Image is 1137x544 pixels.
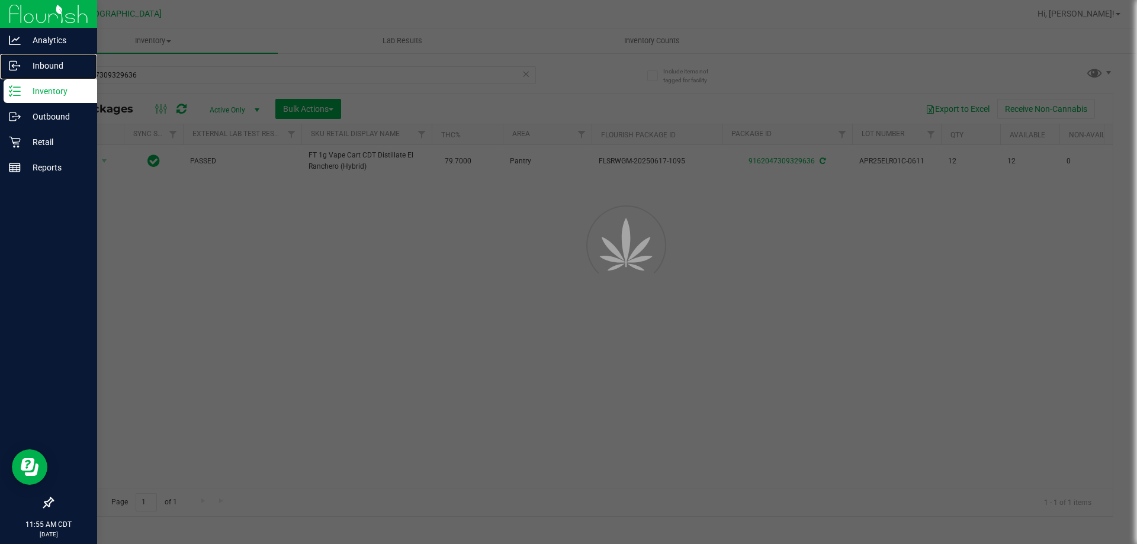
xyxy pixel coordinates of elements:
[21,160,92,175] p: Reports
[21,110,92,124] p: Outbound
[9,162,21,173] inline-svg: Reports
[5,530,92,539] p: [DATE]
[9,111,21,123] inline-svg: Outbound
[12,449,47,485] iframe: Resource center
[9,136,21,148] inline-svg: Retail
[21,33,92,47] p: Analytics
[9,34,21,46] inline-svg: Analytics
[21,135,92,149] p: Retail
[9,60,21,72] inline-svg: Inbound
[21,84,92,98] p: Inventory
[21,59,92,73] p: Inbound
[5,519,92,530] p: 11:55 AM CDT
[9,85,21,97] inline-svg: Inventory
